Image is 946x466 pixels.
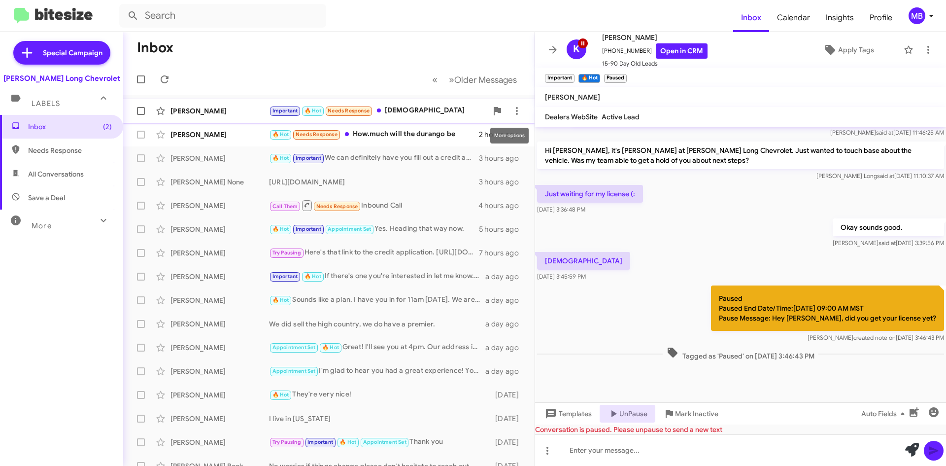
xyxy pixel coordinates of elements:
[170,201,269,211] div: [PERSON_NAME]
[170,319,269,329] div: [PERSON_NAME]
[269,389,490,400] div: They're very nice!
[28,193,65,203] span: Save a Deal
[170,224,269,234] div: [PERSON_NAME]
[170,153,269,163] div: [PERSON_NAME]
[170,437,269,447] div: [PERSON_NAME]
[269,365,485,377] div: I'm glad to hear you had a great experience! Your feedback is truly appreciated, if you do need a...
[535,405,600,423] button: Templates
[604,74,627,83] small: Paused
[853,405,916,423] button: Auto Fields
[272,131,289,138] span: 🔥 Hot
[602,43,708,59] span: [PHONE_NUMBER]
[28,122,112,132] span: Inbox
[170,390,269,400] div: [PERSON_NAME]
[900,7,935,24] button: MB
[537,185,643,203] p: Just waiting for my license (:
[537,273,586,280] span: [DATE] 3:45:59 PM
[830,129,944,136] span: [PERSON_NAME] [DATE] 11:46:25 AM
[545,93,600,102] span: [PERSON_NAME]
[537,206,585,213] span: [DATE] 3:36:48 PM
[170,414,269,424] div: [PERSON_NAME]
[32,99,60,108] span: Labels
[304,108,321,114] span: 🔥 Hot
[909,7,925,24] div: MB
[675,405,718,423] span: Mark Inactive
[853,334,896,341] span: created note on
[818,3,862,32] a: Insights
[619,405,647,423] span: UnPause
[316,203,358,210] span: Needs Response
[269,199,478,212] div: Inbound Call
[602,32,708,43] span: [PERSON_NAME]
[545,112,598,121] span: Dealers WebSite
[170,295,269,305] div: [PERSON_NAME]
[296,155,321,161] span: Important
[490,128,529,143] div: More options
[13,41,110,65] a: Special Campaign
[170,177,269,187] div: [PERSON_NAME] None
[32,221,52,230] span: More
[861,405,909,423] span: Auto Fields
[103,122,112,132] span: (2)
[328,226,371,232] span: Appointment Set
[269,177,479,187] div: [URL][DOMAIN_NAME]
[479,130,527,140] div: 2 hours ago
[272,297,289,303] span: 🔥 Hot
[798,41,899,59] button: Apply Tags
[485,272,527,282] div: a day ago
[269,247,479,258] div: Here's that link to the credit application. [URL][DOMAIN_NAME]
[876,129,893,136] span: said at
[578,74,600,83] small: 🔥 Hot
[269,319,485,329] div: We did sell the high country, we do have a premier.
[272,203,298,210] span: Call Them
[878,239,896,247] span: said at
[339,439,356,445] span: 🔥 Hot
[479,177,527,187] div: 3 hours ago
[485,343,527,353] div: a day ago
[543,405,592,423] span: Templates
[537,142,944,169] p: Hi [PERSON_NAME], it's [PERSON_NAME] at [PERSON_NAME] Long Chevrolet. Just wanted to touch base a...
[443,70,523,90] button: Next
[545,74,574,83] small: Important
[137,40,173,56] h1: Inbox
[485,295,527,305] div: a day ago
[170,343,269,353] div: [PERSON_NAME]
[272,439,301,445] span: Try Pausing
[479,153,527,163] div: 3 hours ago
[272,368,316,374] span: Appointment Set
[733,3,769,32] span: Inbox
[769,3,818,32] span: Calendar
[485,319,527,329] div: a day ago
[485,366,527,376] div: a day ago
[272,392,289,398] span: 🔥 Hot
[427,70,523,90] nav: Page navigation example
[363,439,406,445] span: Appointment Set
[170,366,269,376] div: [PERSON_NAME]
[833,239,944,247] span: [PERSON_NAME] [DATE] 3:39:56 PM
[119,4,326,28] input: Search
[272,155,289,161] span: 🔥 Hot
[269,105,487,116] div: [DEMOGRAPHIC_DATA]
[269,294,485,306] div: Sounds like a plan. I have you in for 11am [DATE]. We are located at [STREET_ADDRESS]
[449,73,454,86] span: »
[43,48,102,58] span: Special Campaign
[602,59,708,69] span: 15-90 Day Old Leads
[28,169,84,179] span: All Conversations
[296,131,338,138] span: Needs Response
[269,271,485,282] div: If there's one you're interested in let me know. I have quite a lot of inventory. The easiest thi...
[573,41,580,57] span: K
[28,145,112,155] span: Needs Response
[426,70,443,90] button: Previous
[272,273,298,280] span: Important
[663,347,818,361] span: Tagged as 'Paused' on [DATE] 3:46:43 PM
[170,248,269,258] div: [PERSON_NAME]
[454,74,517,85] span: Older Messages
[838,41,874,59] span: Apply Tags
[600,405,655,423] button: UnPause
[269,223,479,235] div: Yes. Heading that way now.
[269,436,490,448] div: Thank you
[602,112,640,121] span: Active Lead
[3,73,120,83] div: [PERSON_NAME] Long Chevrolet
[170,272,269,282] div: [PERSON_NAME]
